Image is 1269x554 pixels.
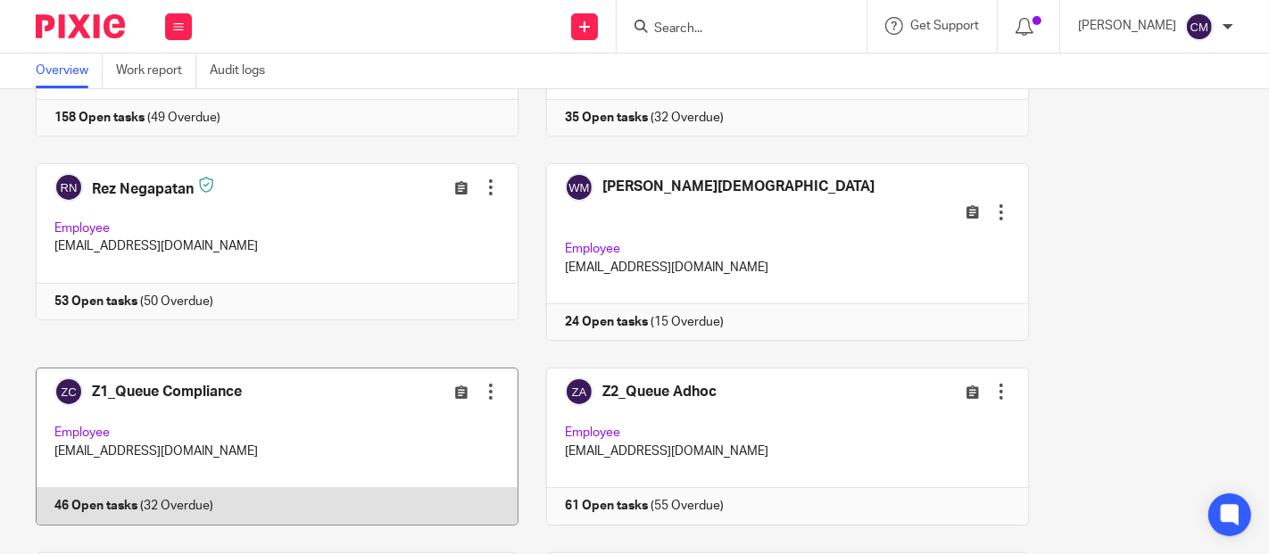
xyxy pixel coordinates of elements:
p: [PERSON_NAME] [1078,17,1176,35]
input: Search [652,21,813,37]
a: Work report [116,54,196,88]
img: Pixie [36,14,125,38]
a: Audit logs [210,54,278,88]
span: Get Support [910,20,979,32]
a: Overview [36,54,103,88]
img: svg%3E [1185,12,1214,41]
